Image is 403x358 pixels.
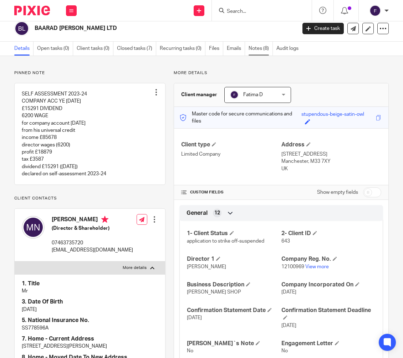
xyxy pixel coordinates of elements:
span: 12 [214,209,220,217]
img: svg%3E [230,90,239,99]
p: [STREET_ADDRESS][PERSON_NAME] [22,343,158,350]
h4: [PERSON_NAME] [52,216,133,225]
p: Pinned note [14,70,165,76]
p: [EMAIL_ADDRESS][DOMAIN_NAME] [52,247,133,254]
a: Client tasks (0) [77,42,113,56]
span: [PERSON_NAME] [187,264,226,269]
h5: (Director & Shareholder) [52,225,133,232]
img: svg%3E [14,21,29,36]
a: Emails [227,42,245,56]
h4: CUSTOM FIELDS [181,190,281,195]
a: Details [14,42,34,56]
h4: Director 1 [187,255,281,263]
input: Search [226,9,290,15]
img: Pixie [14,6,50,15]
span: [DATE] [281,290,296,295]
p: Limited Company [181,151,281,158]
p: More details [123,265,147,271]
h4: Client type [181,141,281,149]
p: Mr [22,287,158,295]
span: No [187,348,193,353]
span: No [281,348,288,353]
h4: Company Reg. No. [281,255,376,263]
h4: Engagement Letter [281,340,376,347]
span: [DATE] [187,315,202,320]
h4: 5. National Insurance No. [22,317,158,324]
span: Fatima D [243,92,263,97]
img: svg%3E [22,216,45,239]
p: SS778596A [22,325,158,332]
p: More details [174,70,389,76]
label: Show empty fields [317,189,358,196]
span: General [187,209,208,217]
h4: 1. Title [22,280,158,287]
a: Notes (8) [249,42,273,56]
h4: [PERSON_NAME]`s Note [187,340,281,347]
span: 643 [281,239,290,244]
i: Primary [101,216,108,223]
span: application to strike off-suspended [187,239,264,244]
a: Closed tasks (7) [117,42,156,56]
a: View more [305,264,329,269]
img: svg%3E [369,5,381,16]
h3: Client manager [181,91,217,98]
p: Manchester, M33 7XY [281,158,381,165]
p: 07463735720 [52,239,133,247]
h2: BAARAD [PERSON_NAME] LTD [35,25,240,32]
h4: 2- Client ID [281,230,376,237]
a: Create task [302,23,344,34]
p: [DATE] [22,306,158,313]
h4: 7. Home - Current Address [22,335,158,343]
h4: Confirmation Statement Date [187,307,281,314]
h4: 3. Date Of Birth [22,298,158,306]
h4: Business Description [187,281,281,289]
p: [STREET_ADDRESS] [281,151,381,158]
div: stupendous-beige-satin-owl [301,111,364,119]
h4: 1- Client Status [187,230,281,237]
p: Master code for secure communications and files [179,110,301,125]
h4: Confirmation Statement Deadline [281,307,376,322]
a: Audit logs [276,42,302,56]
a: Recurring tasks (0) [160,42,205,56]
span: [PERSON_NAME] SHOP [187,290,241,295]
a: Open tasks (0) [37,42,73,56]
a: Files [209,42,223,56]
h4: Address [281,141,381,149]
p: UK [281,165,381,172]
h4: Company Incorporated On [281,281,376,289]
span: [DATE] [281,323,296,328]
span: 12100969 [281,264,304,269]
p: Client contacts [14,196,165,201]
